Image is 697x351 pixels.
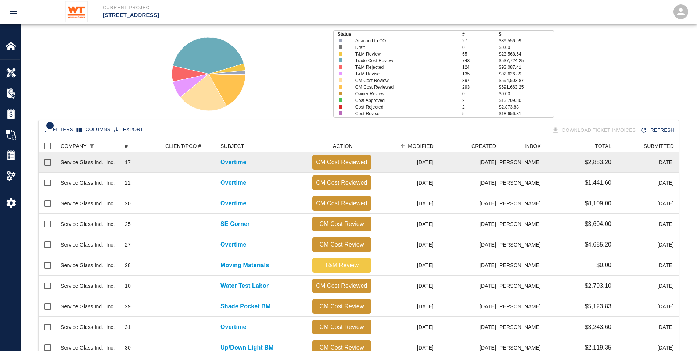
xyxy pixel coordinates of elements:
[500,173,545,193] div: [PERSON_NAME]
[585,240,611,249] p: $4,685.20
[220,281,269,290] p: Water Test Labor
[125,282,131,290] div: 10
[615,214,678,234] div: [DATE]
[462,64,499,71] p: 124
[615,276,678,296] div: [DATE]
[437,152,500,173] div: [DATE]
[437,140,500,152] div: CREATED
[437,214,500,234] div: [DATE]
[103,4,388,11] p: Current Project
[315,302,368,311] p: CM Cost Review
[309,140,375,152] div: ACTION
[462,110,499,117] p: 5
[408,140,434,152] div: MODIFIED
[499,104,554,110] p: $2,873.88
[437,173,500,193] div: [DATE]
[103,11,388,19] p: [STREET_ADDRESS]
[499,97,554,104] p: $13,709.30
[220,158,247,167] a: Overtime
[462,91,499,97] p: 0
[437,255,500,276] div: [DATE]
[315,220,368,228] p: CM Cost Review
[315,158,368,167] p: CM Cost Reviewed
[217,140,309,152] div: SUBJECT
[61,220,115,228] div: Service Glass Ind., Inc.
[375,317,437,337] div: [DATE]
[333,140,353,152] div: ACTION
[375,276,437,296] div: [DATE]
[437,193,500,214] div: [DATE]
[585,323,611,331] p: $3,243.60
[437,276,500,296] div: [DATE]
[355,38,452,44] p: Attached to CO
[315,281,368,290] p: CM Cost Reviewed
[375,193,437,214] div: [DATE]
[355,104,452,110] p: Cost Rejected
[355,91,452,97] p: Owner Review
[61,303,115,310] div: Service Glass Ind., Inc.
[125,200,131,207] div: 20
[315,178,368,187] p: CM Cost Reviewed
[220,199,247,208] a: Overtime
[97,141,107,151] button: Sort
[545,140,615,152] div: TOTAL
[125,303,131,310] div: 29
[338,31,462,38] p: Status
[61,262,115,269] div: Service Glass Ind., Inc.
[462,38,499,44] p: 27
[61,140,87,152] div: COMPANY
[500,152,545,173] div: [PERSON_NAME]
[220,178,247,187] a: Overtime
[615,317,678,337] div: [DATE]
[499,57,554,64] p: $537,724.25
[499,77,554,84] p: $594,503.87
[220,302,271,311] p: Shade Pocket BM
[462,77,499,84] p: 397
[550,124,639,137] div: Tickets download in groups of 15
[585,178,611,187] p: $1,441.60
[121,140,162,152] div: #
[355,77,452,84] p: CM Cost Review
[499,84,554,91] p: $691,663.25
[437,317,500,337] div: [DATE]
[462,104,499,110] p: 2
[4,3,22,21] button: open drawer
[660,316,697,351] iframe: Chat Widget
[615,193,678,214] div: [DATE]
[61,323,115,331] div: Service Glass Ind., Inc.
[585,281,611,290] p: $2,793.10
[639,124,677,137] button: Refresh
[585,302,611,311] p: $5,123.83
[462,57,499,64] p: 748
[615,255,678,276] div: [DATE]
[585,158,611,167] p: $2,883.20
[462,51,499,57] p: 55
[355,44,452,51] p: Draft
[585,199,611,208] p: $8,109.00
[125,262,131,269] div: 28
[462,71,499,77] p: 135
[220,323,247,331] p: Overtime
[500,193,545,214] div: [PERSON_NAME]
[499,71,554,77] p: $92,626.89
[220,140,244,152] div: SUBJECT
[61,282,115,290] div: Service Glass Ind., Inc.
[61,159,115,166] div: Service Glass Ind., Inc.
[315,199,368,208] p: CM Cost Reviewed
[355,71,452,77] p: T&M Revise
[500,140,545,152] div: INBOX
[220,240,247,249] p: Overtime
[398,141,408,151] button: Sort
[462,44,499,51] p: 0
[65,1,88,22] img: Whiting-Turner
[165,140,201,152] div: CLIENT/PCO #
[355,64,452,71] p: T&M Rejected
[499,51,554,57] p: $23,568.54
[125,241,131,248] div: 27
[375,214,437,234] div: [DATE]
[220,220,250,228] p: SE Corner
[499,31,554,38] p: $
[315,261,368,270] p: T&M Review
